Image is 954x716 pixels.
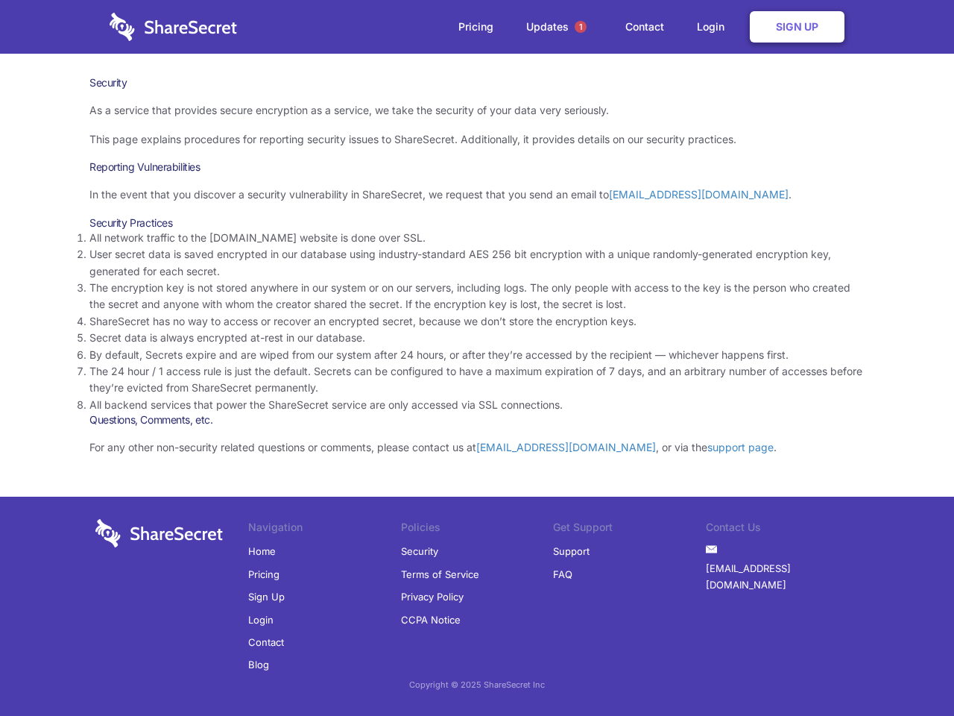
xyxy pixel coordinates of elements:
[750,11,844,43] a: Sign Up
[609,188,789,201] a: [EMAIL_ADDRESS][DOMAIN_NAME]
[89,280,865,313] li: The encryption key is not stored anywhere in our system or on our servers, including logs. The on...
[248,609,274,631] a: Login
[706,557,859,597] a: [EMAIL_ADDRESS][DOMAIN_NAME]
[89,330,865,346] li: Secret data is always encrypted at-rest in our database.
[89,102,865,119] p: As a service that provides secure encryption as a service, we take the security of your data very...
[89,131,865,148] p: This page explains procedures for reporting security issues to ShareSecret. Additionally, it prov...
[476,441,656,453] a: [EMAIL_ADDRESS][DOMAIN_NAME]
[401,519,554,540] li: Policies
[89,230,865,246] li: All network traffic to the [DOMAIN_NAME] website is done over SSL.
[248,563,279,585] a: Pricing
[95,519,223,547] img: logo-wordmark-white-trans-d4663122ce5f474addd5e946df7df03e33cb6a1c49d2221995e7729f52c070b2.svg
[707,441,774,453] a: support page
[610,4,679,50] a: Contact
[89,397,865,413] li: All backend services that power the ShareSecret service are only accessed via SSL connections.
[89,246,865,280] li: User secret data is saved encrypted in our database using industry-standard AES 256 bit encryptio...
[89,439,865,456] p: For any other non-security related questions or comments, please contact us at , or via the .
[89,313,865,330] li: ShareSecret has no way to access or recover an encrypted secret, because we don’t store the encry...
[248,653,269,676] a: Blog
[401,609,461,631] a: CCPA Notice
[89,76,865,89] h1: Security
[575,21,587,33] span: 1
[248,631,284,653] a: Contact
[89,216,865,230] h3: Security Practices
[89,347,865,363] li: By default, Secrets expire and are wiped from our system after 24 hours, or after they’re accesse...
[89,363,865,397] li: The 24 hour / 1 access rule is just the default. Secrets can be configured to have a maximum expi...
[248,540,276,562] a: Home
[110,13,237,41] img: logo-wordmark-white-trans-d4663122ce5f474addd5e946df7df03e33cb6a1c49d2221995e7729f52c070b2.svg
[443,4,508,50] a: Pricing
[682,4,747,50] a: Login
[401,540,438,562] a: Security
[248,585,285,608] a: Sign Up
[553,519,706,540] li: Get Support
[706,519,859,540] li: Contact Us
[89,413,865,427] h3: Questions, Comments, etc.
[401,563,479,585] a: Terms of Service
[89,186,865,203] p: In the event that you discover a security vulnerability in ShareSecret, we request that you send ...
[248,519,401,540] li: Navigation
[553,563,572,585] a: FAQ
[553,540,590,562] a: Support
[89,160,865,174] h3: Reporting Vulnerabilities
[401,585,464,608] a: Privacy Policy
